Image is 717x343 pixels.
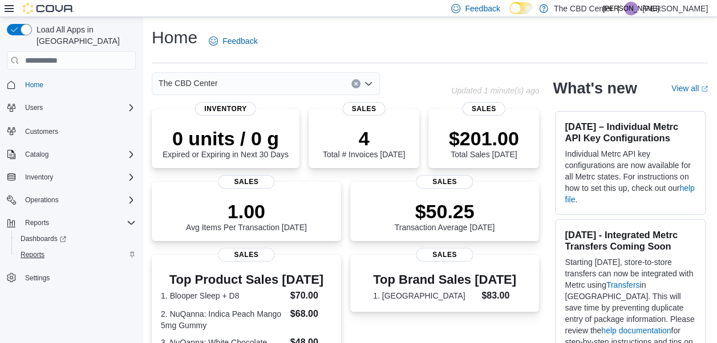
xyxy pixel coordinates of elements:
button: Users [21,101,47,115]
button: Reports [2,215,140,231]
svg: External link [701,85,708,92]
span: Catalog [21,148,136,161]
h3: Top Brand Sales [DATE] [373,273,516,287]
span: Dark Mode [509,14,510,15]
span: Catalog [25,150,48,159]
span: Operations [25,195,59,205]
span: Reports [21,250,44,259]
a: Settings [21,271,54,285]
span: Reports [16,248,136,262]
dd: $68.00 [290,307,332,321]
a: Feedback [204,30,262,52]
span: Sales [416,175,473,189]
a: Transfers [606,280,640,289]
p: $201.00 [449,127,519,150]
button: Inventory [21,170,58,184]
button: Open list of options [364,79,373,88]
button: Operations [2,192,140,208]
span: Users [25,103,43,112]
button: Users [2,100,140,116]
a: View allExternal link [671,84,708,93]
h3: [DATE] – Individual Metrc API Key Configurations [565,121,696,144]
span: Reports [21,216,136,230]
dt: 1. [GEOGRAPHIC_DATA] [373,290,477,301]
button: Inventory [2,169,140,185]
span: Inventory [195,102,256,116]
span: Sales [463,102,505,116]
button: Reports [11,247,140,263]
button: Clear input [351,79,360,88]
span: Sales [218,248,274,262]
span: Inventory [25,173,53,182]
a: help file [565,183,694,204]
dt: 1. Blooper Sleep + D8 [161,290,286,301]
span: Settings [21,271,136,285]
span: Feedback [222,35,257,47]
dd: $83.00 [481,289,516,303]
span: Home [21,77,136,92]
span: The CBD Center [159,76,217,90]
button: Catalog [21,148,53,161]
span: Reports [25,218,49,227]
img: Cova [23,3,74,14]
button: Home [2,76,140,93]
div: Transaction Average [DATE] [395,200,495,232]
span: Load All Apps in [GEOGRAPHIC_DATA] [32,24,136,47]
a: help documentation [601,326,671,335]
button: Customers [2,122,140,139]
span: Sales [343,102,386,116]
p: Individual Metrc API key configurations are now available for all Metrc states. For instructions ... [565,148,696,205]
p: The CBD Center [554,2,613,15]
h1: Home [152,26,197,49]
dd: $70.00 [290,289,332,303]
h2: What's new [553,79,637,97]
span: [PERSON_NAME] [603,2,659,15]
p: 0 units / 0 g [163,127,289,150]
div: Julianne Auer [624,2,638,15]
p: [PERSON_NAME] [642,2,708,15]
span: Home [25,80,43,89]
button: Settings [2,269,140,286]
input: Dark Mode [509,2,533,14]
span: Users [21,101,136,115]
span: Dashboards [16,232,136,246]
dt: 2. NuQanna: Indica Peach Mango 5mg Gummy [161,308,286,331]
p: 1.00 [186,200,307,223]
span: Operations [21,193,136,207]
button: Reports [21,216,54,230]
span: Customers [21,124,136,138]
p: 4 [323,127,405,150]
nav: Complex example [7,72,136,316]
p: Updated 1 minute(s) ago [451,86,539,95]
span: Dashboards [21,234,66,243]
h3: [DATE] - Integrated Metrc Transfers Coming Soon [565,229,696,252]
a: Dashboards [11,231,140,247]
h3: Top Product Sales [DATE] [161,273,332,287]
span: Customers [25,127,58,136]
div: Avg Items Per Transaction [DATE] [186,200,307,232]
div: Total Sales [DATE] [449,127,519,159]
span: Inventory [21,170,136,184]
a: Customers [21,125,63,138]
span: Settings [25,273,50,283]
span: Sales [218,175,274,189]
a: Dashboards [16,232,71,246]
a: Reports [16,248,49,262]
span: Sales [416,248,473,262]
div: Total # Invoices [DATE] [323,127,405,159]
span: Feedback [465,3,500,14]
button: Catalog [2,146,140,162]
a: Home [21,78,48,92]
p: $50.25 [395,200,495,223]
button: Operations [21,193,63,207]
div: Expired or Expiring in Next 30 Days [163,127,289,159]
